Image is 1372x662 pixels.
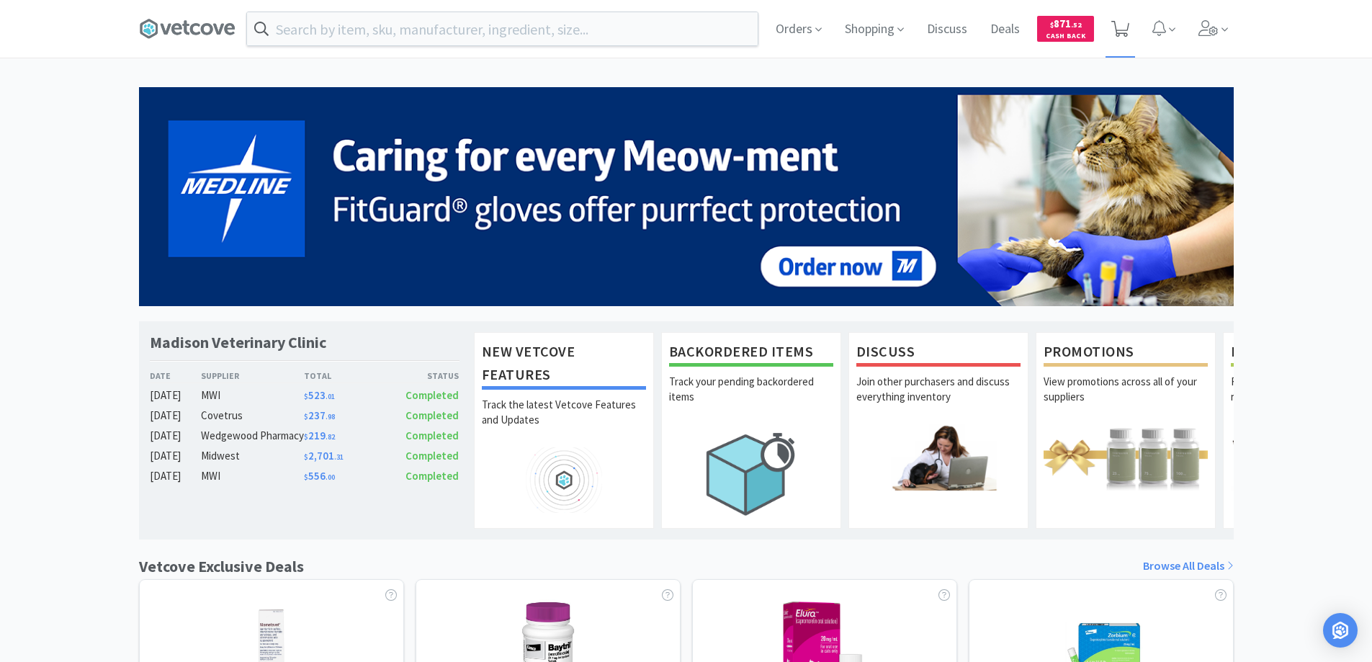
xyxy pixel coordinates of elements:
[304,412,308,421] span: $
[326,412,335,421] span: . 98
[661,332,841,528] a: Backordered ItemsTrack your pending backordered items
[304,449,344,462] span: 2,701
[985,23,1026,36] a: Deals
[139,554,304,579] h1: Vetcove Exclusive Deals
[201,407,304,424] div: Covetrus
[921,23,973,36] a: Discuss
[1044,374,1208,424] p: View promotions across all of your suppliers
[482,340,646,390] h1: New Vetcove Features
[150,427,459,444] a: [DATE]Wedgewood Pharmacy$219.82Completed
[150,387,459,404] a: [DATE]MWI$523.01Completed
[1044,424,1208,490] img: hero_promotions.png
[669,374,833,424] p: Track your pending backordered items
[1323,613,1358,648] div: Open Intercom Messenger
[405,449,459,462] span: Completed
[150,387,202,404] div: [DATE]
[669,340,833,367] h1: Backordered Items
[848,332,1028,528] a: DiscussJoin other purchasers and discuss everything inventory
[474,332,654,528] a: New Vetcove FeaturesTrack the latest Vetcove Features and Updates
[201,369,304,383] div: Supplier
[247,12,758,45] input: Search by item, sku, manufacturer, ingredient, size...
[150,332,326,353] h1: Madison Veterinary Clinic
[150,447,202,465] div: [DATE]
[405,429,459,442] span: Completed
[856,424,1021,490] img: hero_discuss.png
[201,387,304,404] div: MWI
[856,374,1021,424] p: Join other purchasers and discuss everything inventory
[1036,332,1216,528] a: PromotionsView promotions across all of your suppliers
[326,392,335,401] span: . 01
[150,447,459,465] a: [DATE]Midwest$2,701.31Completed
[304,392,308,401] span: $
[304,408,335,422] span: 237
[334,452,344,462] span: . 31
[1037,9,1094,48] a: $871.52Cash Back
[304,469,335,483] span: 556
[304,452,308,462] span: $
[150,407,459,424] a: [DATE]Covetrus$237.98Completed
[150,468,459,485] a: [DATE]MWI$556.00Completed
[1050,20,1054,30] span: $
[856,340,1021,367] h1: Discuss
[1071,20,1082,30] span: . 52
[150,407,202,424] div: [DATE]
[304,388,335,402] span: 523
[1044,340,1208,367] h1: Promotions
[405,408,459,422] span: Completed
[405,388,459,402] span: Completed
[482,397,646,447] p: Track the latest Vetcove Features and Updates
[150,369,202,383] div: Date
[1143,557,1234,576] a: Browse All Deals
[201,468,304,485] div: MWI
[201,427,304,444] div: Wedgewood Pharmacy
[304,369,382,383] div: Total
[150,427,202,444] div: [DATE]
[150,468,202,485] div: [DATE]
[201,447,304,465] div: Midwest
[482,447,646,513] img: hero_feature_roadmap.png
[326,473,335,482] span: . 00
[669,424,833,523] img: hero_backorders.png
[326,432,335,442] span: . 82
[304,429,335,442] span: 219
[304,432,308,442] span: $
[139,87,1234,306] img: 5b85490d2c9a43ef9873369d65f5cc4c_481.png
[1046,32,1085,42] span: Cash Back
[1050,17,1082,30] span: 871
[382,369,459,383] div: Status
[304,473,308,482] span: $
[405,469,459,483] span: Completed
